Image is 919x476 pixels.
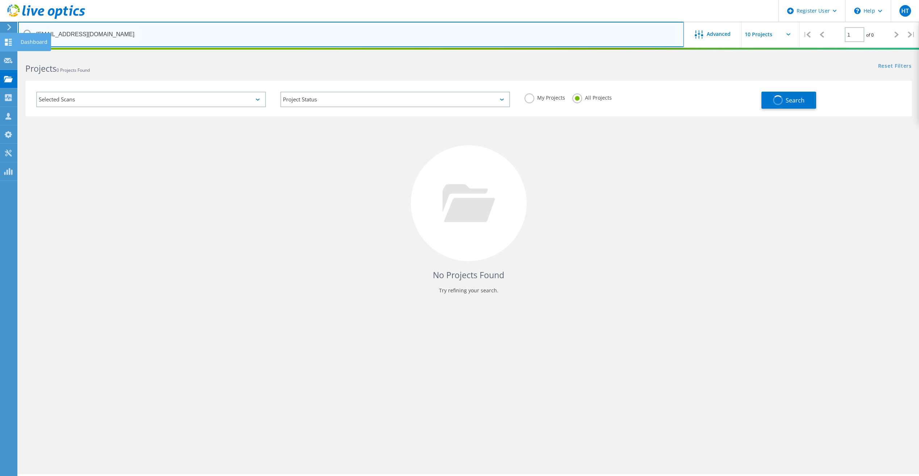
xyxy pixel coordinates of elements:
[33,269,905,281] h4: No Projects Found
[799,22,814,47] div: |
[36,92,266,107] div: Selected Scans
[707,32,731,37] span: Advanced
[761,92,816,109] button: Search
[21,39,47,45] div: Dashboard
[57,67,90,73] span: 0 Projects Found
[525,93,565,100] label: My Projects
[18,22,684,47] input: Search projects by name, owner, ID, company, etc
[904,22,919,47] div: |
[572,93,612,100] label: All Projects
[7,15,85,20] a: Live Optics Dashboard
[33,285,905,296] p: Try refining your search.
[854,8,861,14] svg: \n
[878,63,912,70] a: Reset Filters
[25,63,57,74] b: Projects
[786,96,805,104] span: Search
[901,8,909,14] span: HT
[866,32,874,38] span: of 0
[280,92,510,107] div: Project Status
